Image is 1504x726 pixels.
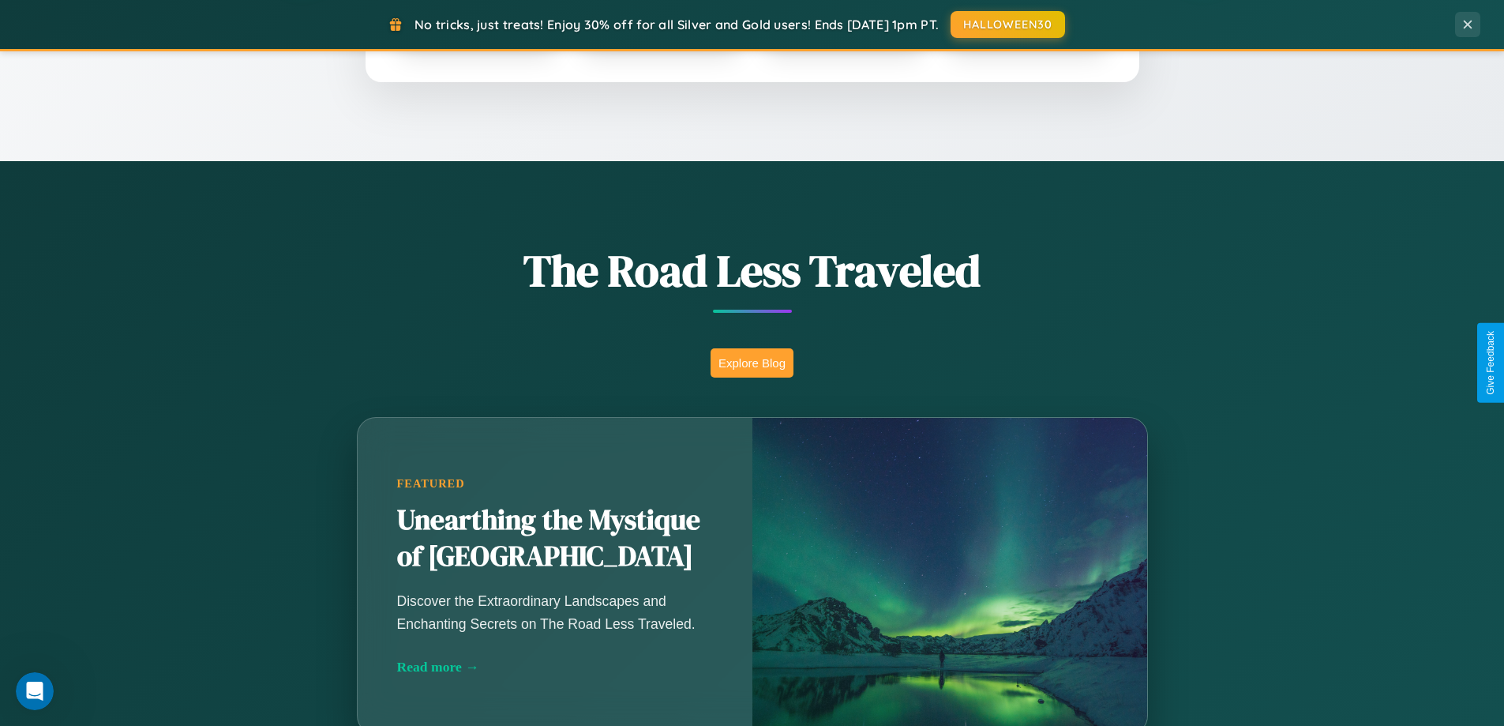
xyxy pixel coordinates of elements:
iframe: Intercom live chat [16,672,54,710]
div: Featured [397,477,713,491]
button: HALLOWEEN30 [951,11,1065,38]
div: Read more → [397,659,713,675]
h1: The Road Less Traveled [279,240,1226,301]
button: Explore Blog [711,348,793,378]
h2: Unearthing the Mystique of [GEOGRAPHIC_DATA] [397,502,713,575]
div: Give Feedback [1485,331,1496,395]
span: No tricks, just treats! Enjoy 30% off for all Silver and Gold users! Ends [DATE] 1pm PT. [414,17,939,32]
p: Discover the Extraordinary Landscapes and Enchanting Secrets on The Road Less Traveled. [397,590,713,634]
